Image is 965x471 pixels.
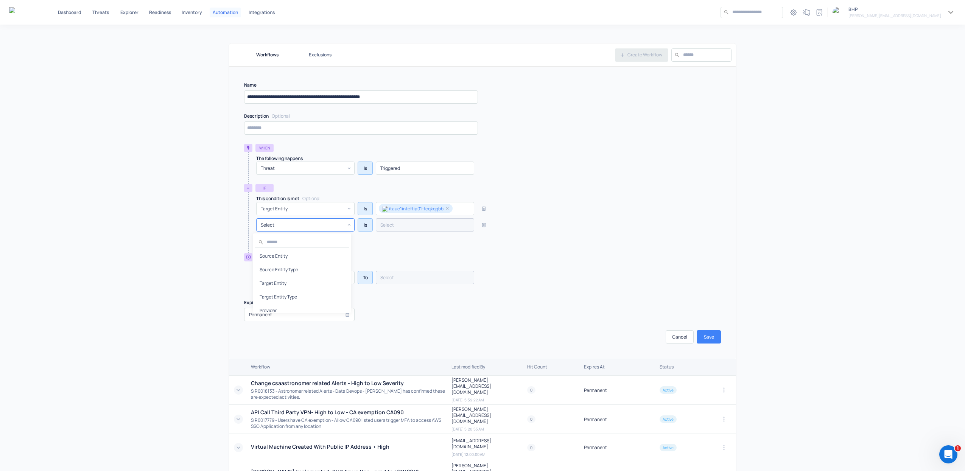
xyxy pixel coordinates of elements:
[955,445,961,451] span: 1
[260,280,344,286] p: Target Entity
[260,266,344,273] p: Source Entity Type
[939,445,957,463] iframe: Intercom live chat
[260,253,344,259] p: Source Entity
[260,294,344,300] p: Target Entity Type
[260,307,344,314] p: Provider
